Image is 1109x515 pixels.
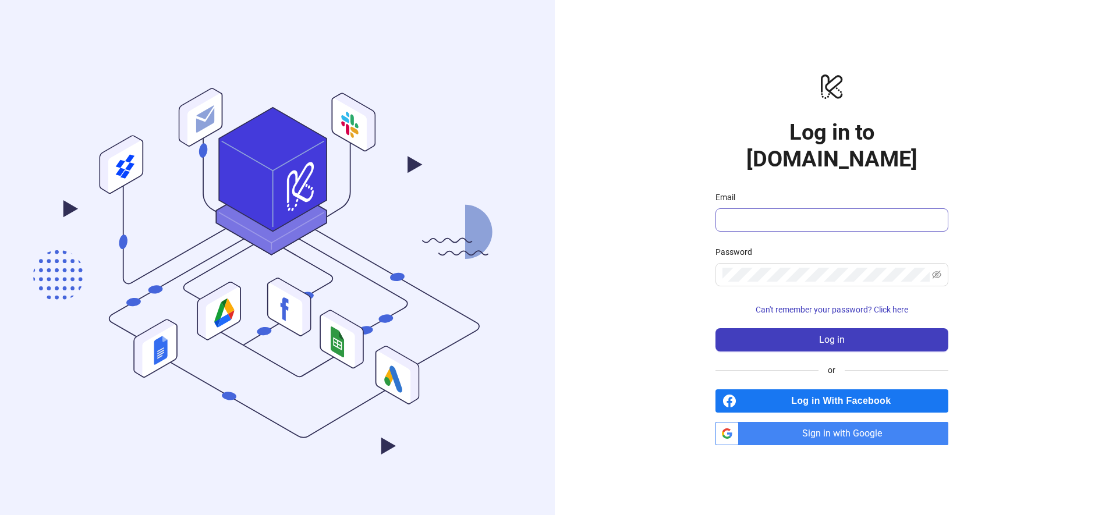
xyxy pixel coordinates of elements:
span: eye-invisible [932,270,941,279]
input: Password [722,268,930,282]
span: Log in [819,335,845,345]
button: Can't remember your password? Click here [715,300,948,319]
span: or [819,364,845,377]
a: Sign in with Google [715,422,948,445]
h1: Log in to [DOMAIN_NAME] [715,119,948,172]
button: Log in [715,328,948,351]
span: Sign in with Google [743,422,948,445]
label: Email [715,191,743,204]
label: Password [715,246,760,258]
a: Log in With Facebook [715,389,948,413]
span: Log in With Facebook [741,389,948,413]
input: Email [722,213,939,227]
a: Can't remember your password? Click here [715,305,948,314]
span: Can't remember your password? Click here [756,305,908,314]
